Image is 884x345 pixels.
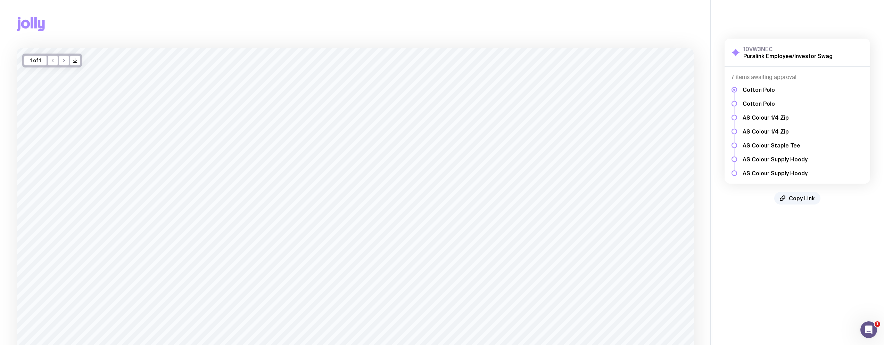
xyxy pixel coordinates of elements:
h5: AS Colour 1/4 Zip [743,114,808,121]
h3: 10VW3NEC [743,46,833,53]
button: />/> [70,56,80,65]
g: /> /> [73,59,77,63]
button: Copy Link [774,192,820,204]
h5: AS Colour Supply Hoody [743,156,808,163]
h5: AS Colour 1/4 Zip [743,128,808,135]
h5: AS Colour Supply Hoody [743,170,808,177]
span: 1 [875,321,880,327]
iframe: Intercom live chat [860,321,877,338]
span: Copy Link [789,195,815,202]
div: 1 of 1 [24,56,47,65]
h5: AS Colour Staple Tee [743,142,808,149]
h5: Cotton Polo [743,86,808,93]
h4: 7 items awaiting approval [732,74,863,81]
h5: Cotton Polo [743,100,808,107]
h2: Puralink Employee/Investor Swag [743,53,833,59]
